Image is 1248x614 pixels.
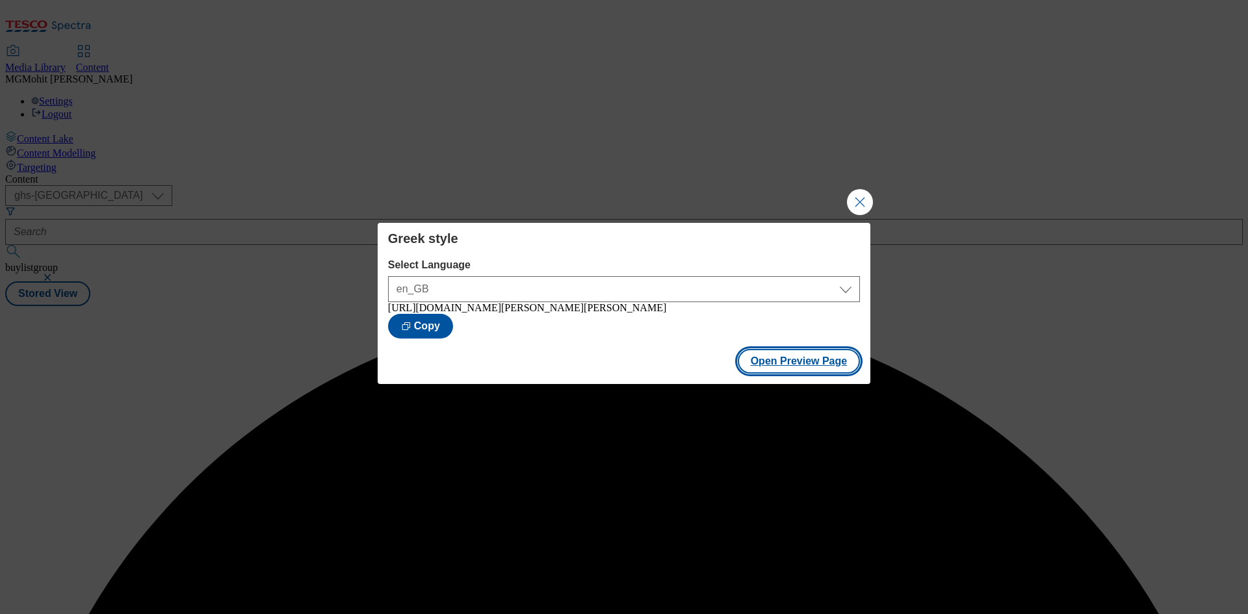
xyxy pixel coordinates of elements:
label: Select Language [388,259,860,271]
button: Copy [388,314,453,339]
button: Close Modal [847,189,873,215]
div: [URL][DOMAIN_NAME][PERSON_NAME][PERSON_NAME] [388,302,860,314]
div: Modal [378,223,870,384]
button: Open Preview Page [738,349,861,374]
h4: Greek style [388,231,860,246]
